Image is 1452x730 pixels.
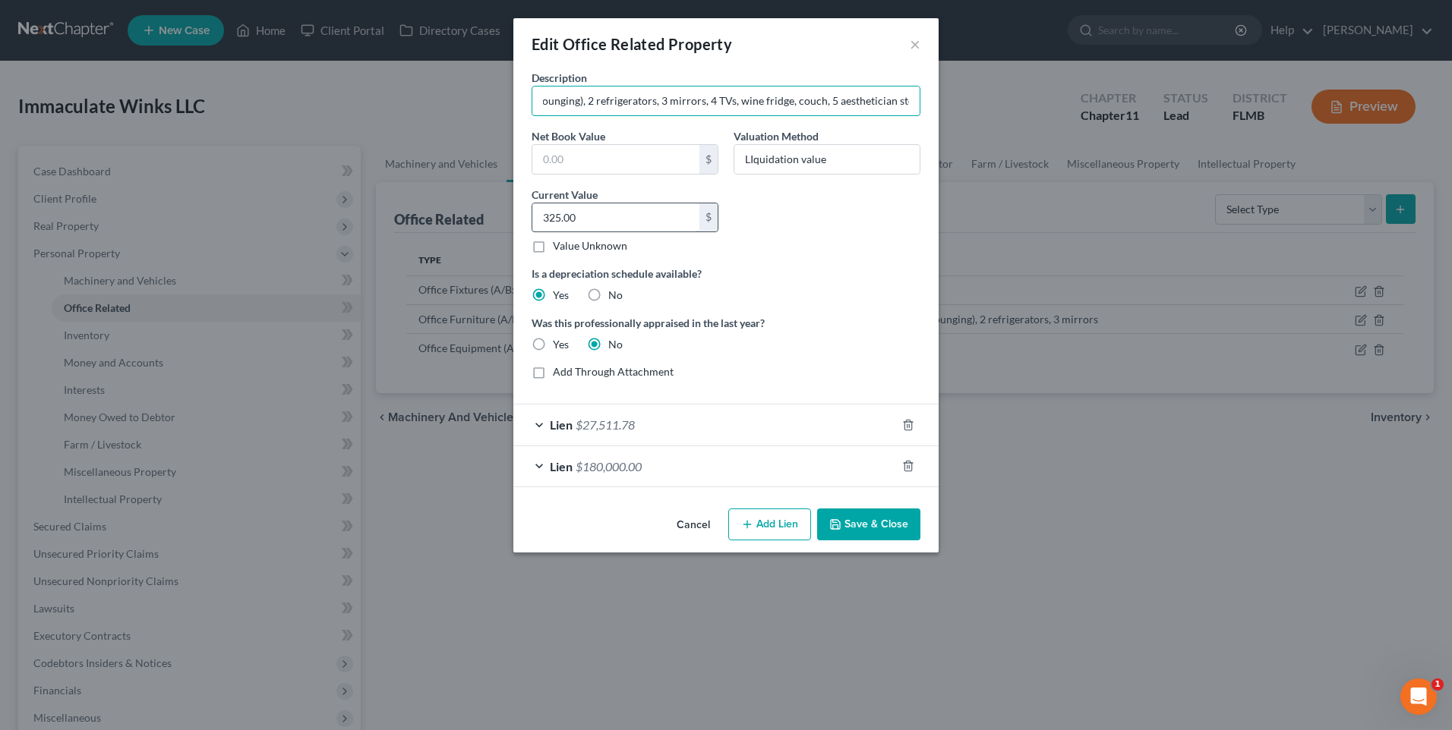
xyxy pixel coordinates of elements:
[1431,678,1444,691] span: 1
[532,70,587,86] label: Description
[699,203,718,232] div: $
[550,417,573,432] span: Lien
[553,238,627,253] label: Value Unknown
[910,35,920,53] button: ×
[734,128,819,144] label: Valuation Method
[817,508,920,540] button: Save & Close
[734,145,920,174] input: --
[532,266,920,282] label: Is a depreciation schedule available?
[532,87,920,115] input: Describe...
[553,337,569,352] label: Yes
[576,459,642,474] span: $180,000.00
[576,417,635,432] span: $27,511.78
[532,145,699,174] input: 0.00
[532,128,605,144] label: Net Book Value
[532,315,920,331] label: Was this professionally appraised in the last year?
[1400,678,1437,715] iframe: Intercom live chat
[664,510,722,540] button: Cancel
[532,33,732,55] div: Edit Office Related Property
[728,508,811,540] button: Add Lien
[550,459,573,474] span: Lien
[532,187,598,203] label: Current Value
[553,288,569,303] label: Yes
[608,288,623,303] label: No
[699,145,718,174] div: $
[608,337,623,352] label: No
[532,203,699,232] input: 0.00
[553,364,674,379] label: Add Through Attachment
